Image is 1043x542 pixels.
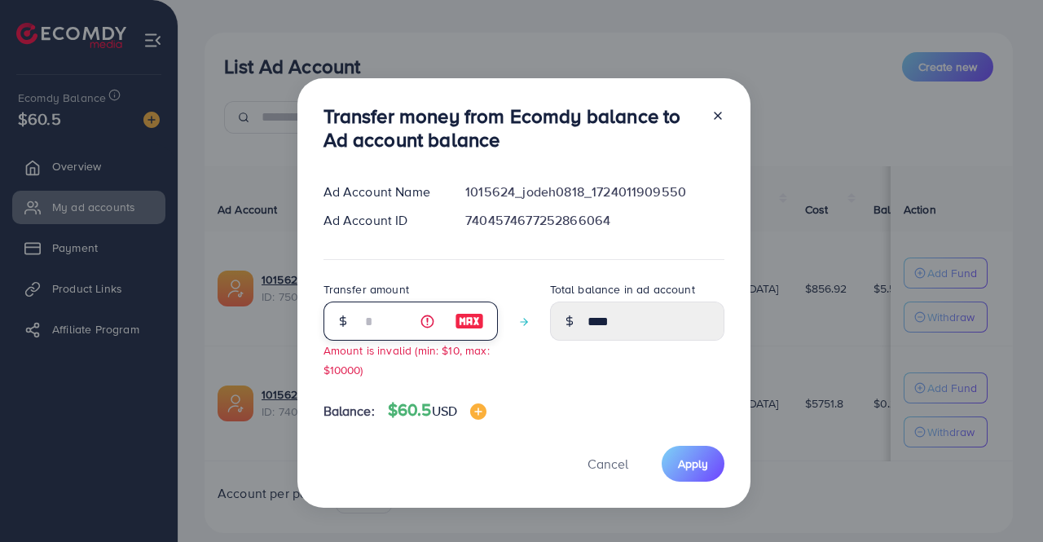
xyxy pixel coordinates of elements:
[452,183,737,201] div: 1015624_jodeh0818_1724011909550
[455,311,484,331] img: image
[388,400,486,421] h4: $60.5
[470,403,486,420] img: image
[588,455,628,473] span: Cancel
[323,342,490,377] small: Amount is invalid (min: $10, max: $10000)
[323,104,698,152] h3: Transfer money from Ecomdy balance to Ad account balance
[310,183,453,201] div: Ad Account Name
[323,402,375,421] span: Balance:
[550,281,695,297] label: Total balance in ad account
[432,402,457,420] span: USD
[974,469,1031,530] iframe: Chat
[567,446,649,481] button: Cancel
[452,211,737,230] div: 7404574677252866064
[662,446,724,481] button: Apply
[323,281,409,297] label: Transfer amount
[310,211,453,230] div: Ad Account ID
[678,456,708,472] span: Apply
